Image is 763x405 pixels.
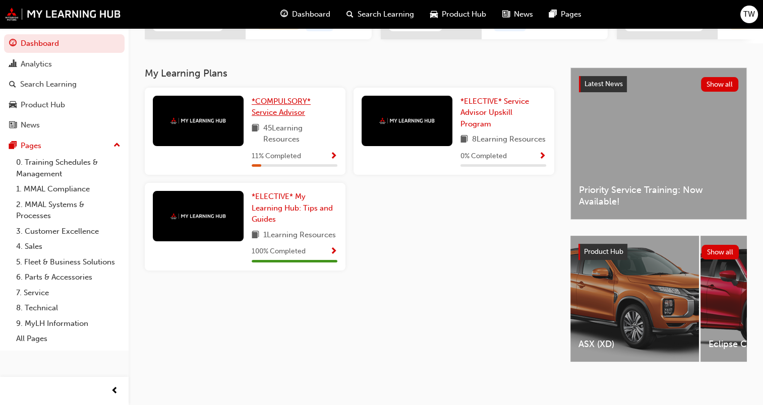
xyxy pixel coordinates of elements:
span: Product Hub [584,247,623,256]
span: book-icon [460,133,468,146]
a: guage-iconDashboard [272,4,338,25]
a: pages-iconPages [541,4,590,25]
button: Pages [4,137,125,155]
a: 0. Training Schedules & Management [12,155,125,181]
button: Show Progress [330,245,337,258]
span: Latest News [584,80,623,88]
span: Search Learning [358,9,414,20]
a: All Pages [12,331,125,347]
span: Show Progress [330,247,337,256]
div: Search Learning [20,79,77,90]
img: mmal [170,117,226,124]
div: News [21,119,40,131]
span: search-icon [346,8,354,21]
span: Show Progress [539,152,546,161]
a: search-iconSearch Learning [338,4,422,25]
span: 45 Learning Resources [263,122,337,145]
a: 6. Parts & Accessories [12,269,125,285]
button: Show Progress [330,150,337,163]
img: mmal [379,117,435,124]
span: prev-icon [111,385,119,397]
span: book-icon [252,229,259,242]
span: car-icon [430,8,438,21]
a: 5. Fleet & Business Solutions [12,254,125,270]
a: Search Learning [4,75,125,94]
span: Pages [561,9,581,20]
a: *ELECTIVE* Service Advisor Upskill Program [460,96,546,130]
span: car-icon [9,101,17,110]
span: Show Progress [330,152,337,161]
h3: My Learning Plans [145,67,554,79]
a: Dashboard [4,34,125,53]
span: *ELECTIVE* My Learning Hub: Tips and Guides [252,192,333,224]
span: TW [743,9,755,20]
a: News [4,116,125,134]
a: Product Hub [4,96,125,114]
img: mmal [5,8,121,21]
a: 2. MMAL Systems & Processes [12,197,125,224]
span: search-icon [9,80,16,89]
span: 1 Learning Resources [263,229,336,242]
span: 100 % Completed [252,246,306,257]
span: book-icon [252,122,259,145]
a: ASX (XD) [570,236,699,362]
div: Analytics [21,58,52,70]
a: 9. MyLH Information [12,316,125,331]
span: News [514,9,533,20]
a: 3. Customer Excellence [12,224,125,239]
a: Analytics [4,55,125,74]
a: *COMPULSORY* Service Advisor [252,96,337,118]
span: 0 % Completed [460,151,507,162]
div: Pages [21,140,41,152]
a: *ELECTIVE* My Learning Hub: Tips and Guides [252,191,337,225]
span: chart-icon [9,60,17,69]
span: news-icon [9,121,17,130]
span: Priority Service Training: Now Available! [579,184,738,207]
span: ASX (XD) [578,339,691,350]
span: pages-icon [549,8,557,21]
span: *ELECTIVE* Service Advisor Upskill Program [460,97,529,128]
span: news-icon [502,8,510,21]
span: 8 Learning Resources [472,133,546,146]
a: Latest NewsShow all [579,76,738,92]
span: up-icon [113,139,121,152]
span: *COMPULSORY* Service Advisor [252,97,311,117]
button: Show all [701,77,739,92]
a: 4. Sales [12,239,125,254]
a: Product HubShow all [578,244,739,260]
button: DashboardAnalyticsSearch LearningProduct HubNews [4,32,125,137]
span: Dashboard [292,9,330,20]
span: pages-icon [9,142,17,151]
a: news-iconNews [494,4,541,25]
img: mmal [170,213,226,220]
button: Show Progress [539,150,546,163]
div: Product Hub [21,99,65,111]
button: TW [740,6,758,23]
span: Product Hub [442,9,486,20]
a: Latest NewsShow allPriority Service Training: Now Available! [570,67,747,220]
span: 11 % Completed [252,151,301,162]
a: car-iconProduct Hub [422,4,494,25]
a: 1. MMAL Compliance [12,181,125,197]
span: guage-icon [280,8,288,21]
a: 7. Service [12,285,125,301]
a: 8. Technical [12,300,125,316]
button: Show all [701,245,739,259]
span: guage-icon [9,39,17,48]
